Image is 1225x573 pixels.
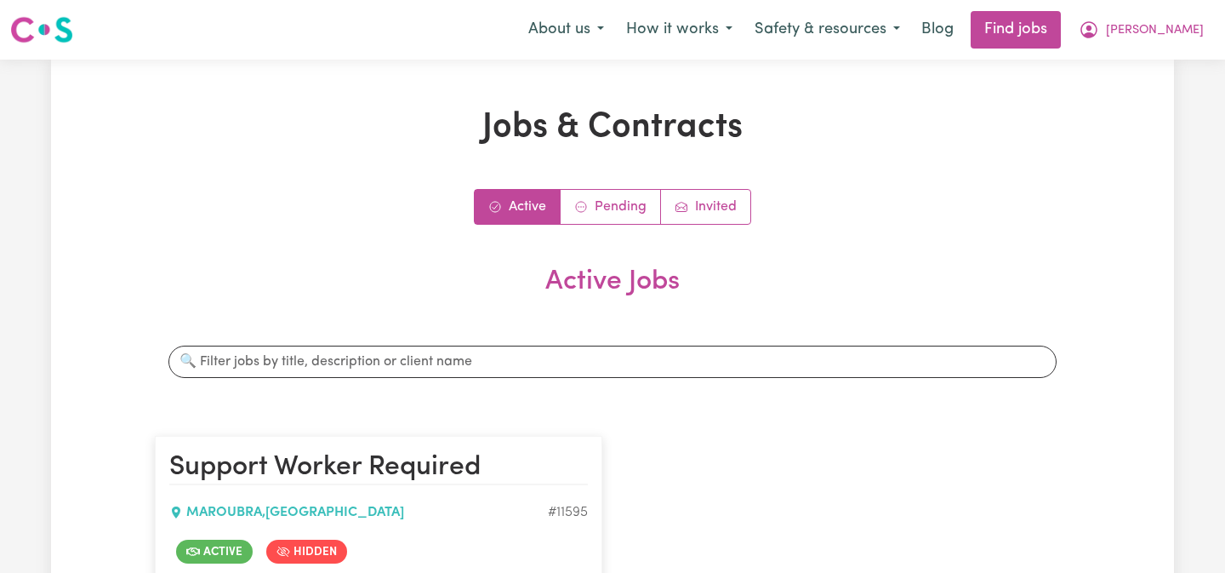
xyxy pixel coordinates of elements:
[1106,21,1204,40] span: [PERSON_NAME]
[155,107,1070,148] h1: Jobs & Contracts
[169,502,548,523] div: MAROUBRA , [GEOGRAPHIC_DATA]
[266,540,347,564] span: Job is hidden
[155,266,1070,325] h2: Active Jobs
[561,190,661,224] a: Contracts pending review
[744,12,911,48] button: Safety & resources
[971,11,1061,49] a: Find jobs
[176,540,253,564] span: Job is active
[10,14,73,45] img: Careseekers logo
[661,190,750,224] a: Job invitations
[548,502,588,523] div: Job ID #11595
[911,11,964,49] a: Blog
[1068,12,1215,48] button: My Account
[169,450,588,484] h2: Support Worker Required
[615,12,744,48] button: How it works
[168,346,1057,378] input: 🔍 Filter jobs by title, description or client name
[475,190,561,224] a: Active jobs
[517,12,615,48] button: About us
[10,10,73,49] a: Careseekers logo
